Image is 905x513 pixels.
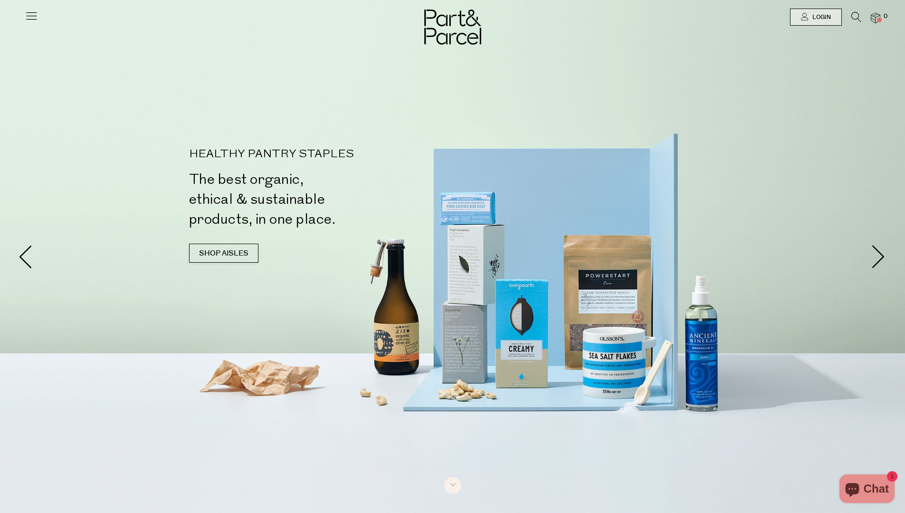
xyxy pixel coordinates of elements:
[189,244,258,263] a: SHOP AISLES
[871,13,880,23] a: 0
[189,149,457,160] p: HEALTHY PANTRY STAPLES
[837,475,897,505] inbox-online-store-chat: Shopify online store chat
[424,9,481,45] img: Part&Parcel
[881,12,890,21] span: 0
[189,170,457,229] h2: The best organic, ethical & sustainable products, in one place.
[790,9,842,26] a: Login
[810,13,831,21] span: Login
